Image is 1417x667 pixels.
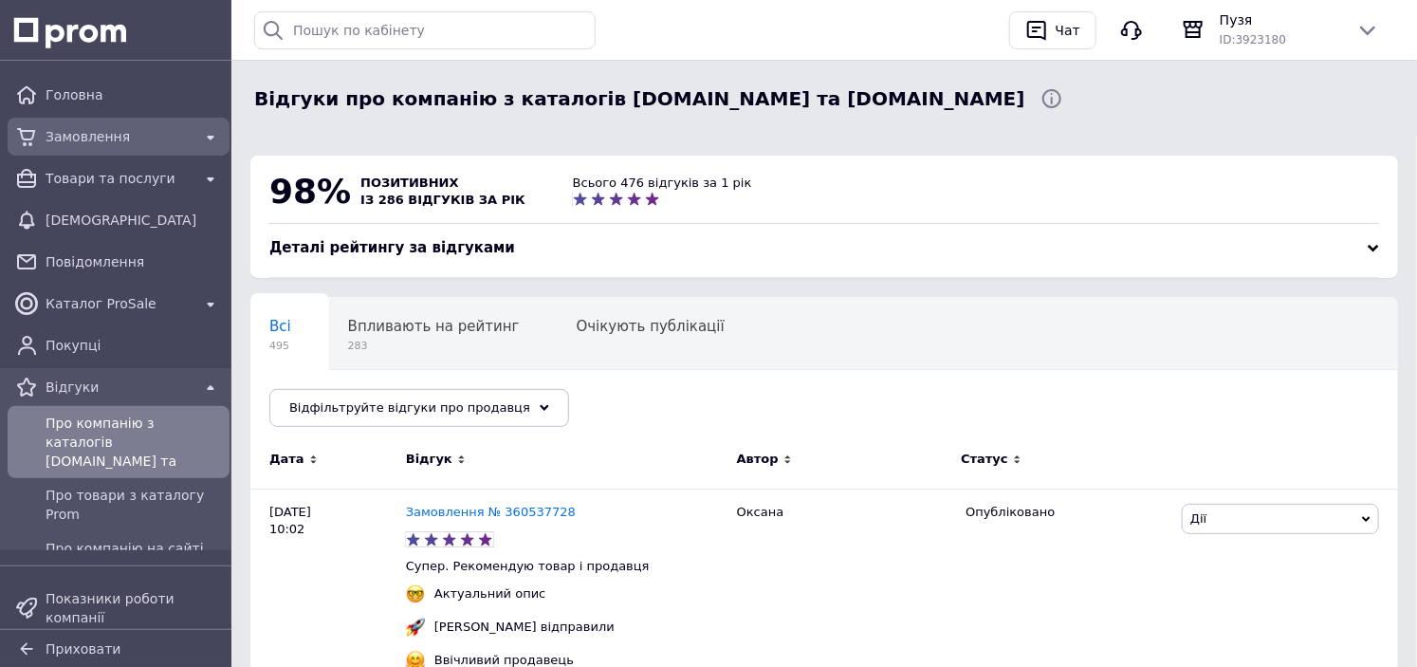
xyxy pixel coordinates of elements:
span: [DEMOGRAPHIC_DATA] [46,211,222,230]
span: Про компанію з каталогів [DOMAIN_NAME] та [DOMAIN_NAME] [46,414,222,471]
span: Каталог ProSale [46,294,192,313]
span: Про товари з каталогу Prom [46,486,222,524]
span: Про компанію на сайті компанії [46,539,222,577]
span: із 286 відгуків за рік [360,193,525,207]
span: Замовлення [46,127,192,146]
span: Покупці [46,336,222,355]
span: Дата [269,451,304,468]
div: Деталі рейтингу за відгуками [269,238,1379,258]
span: Очікують публікації [577,318,725,335]
span: позитивних [360,176,459,190]
span: Відгуки про компанію з каталогів Prom.ua та Bigl.ua [254,85,1025,113]
span: Пузя [1220,10,1341,29]
span: Повідомлення [46,252,222,271]
span: Товари та послуги [46,169,192,188]
span: Головна [46,85,222,104]
span: Опубліковані без комен... [269,390,462,407]
input: Пошук по кабінету [254,11,596,49]
span: Відгук [406,451,452,468]
span: Відгуки [46,378,192,397]
div: Чат [1052,16,1084,45]
p: Супер. Рекомендую товар і продавця [406,558,727,575]
span: Відфільтруйте відгуки про продавця [289,400,530,415]
div: Актуальний опис [430,585,551,602]
span: Всі [269,318,291,335]
span: Автор [737,451,779,468]
span: Приховати [46,641,120,657]
div: Опубліковані без коментаря [250,370,500,442]
a: Замовлення № 360537728 [406,505,576,519]
span: Впливають на рейтинг [348,318,520,335]
span: 98% [269,172,351,211]
button: Чат [1009,11,1096,49]
div: [PERSON_NAME] відправили [430,619,619,636]
span: 495 [269,339,291,353]
span: Деталі рейтингу за відгуками [269,239,515,256]
span: Показники роботи компанії [46,589,222,627]
img: :rocket: [406,618,425,637]
div: Опубліковано [966,504,1168,521]
span: Статус [961,451,1008,468]
div: Всього 476 відгуків за 1 рік [573,175,752,192]
img: :nerd_face: [406,584,425,603]
span: Дії [1190,511,1206,526]
span: ID: 3923180 [1220,33,1286,46]
span: 283 [348,339,520,353]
